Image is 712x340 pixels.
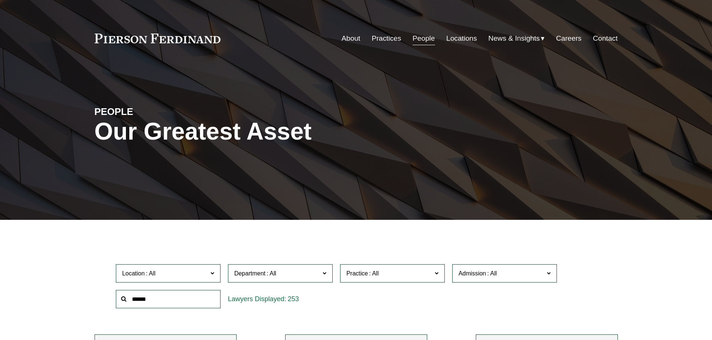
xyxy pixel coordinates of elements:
a: People [413,31,435,46]
span: Practice [346,270,368,277]
a: About [342,31,360,46]
h1: Our Greatest Asset [95,118,443,145]
a: folder dropdown [488,31,545,46]
a: Practices [372,31,401,46]
a: Locations [446,31,477,46]
span: Admission [459,270,486,277]
h4: PEOPLE [95,106,225,118]
span: Location [122,270,145,277]
span: News & Insights [488,32,540,45]
span: 253 [288,295,299,303]
span: Department [234,270,266,277]
a: Careers [556,31,582,46]
a: Contact [593,31,617,46]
